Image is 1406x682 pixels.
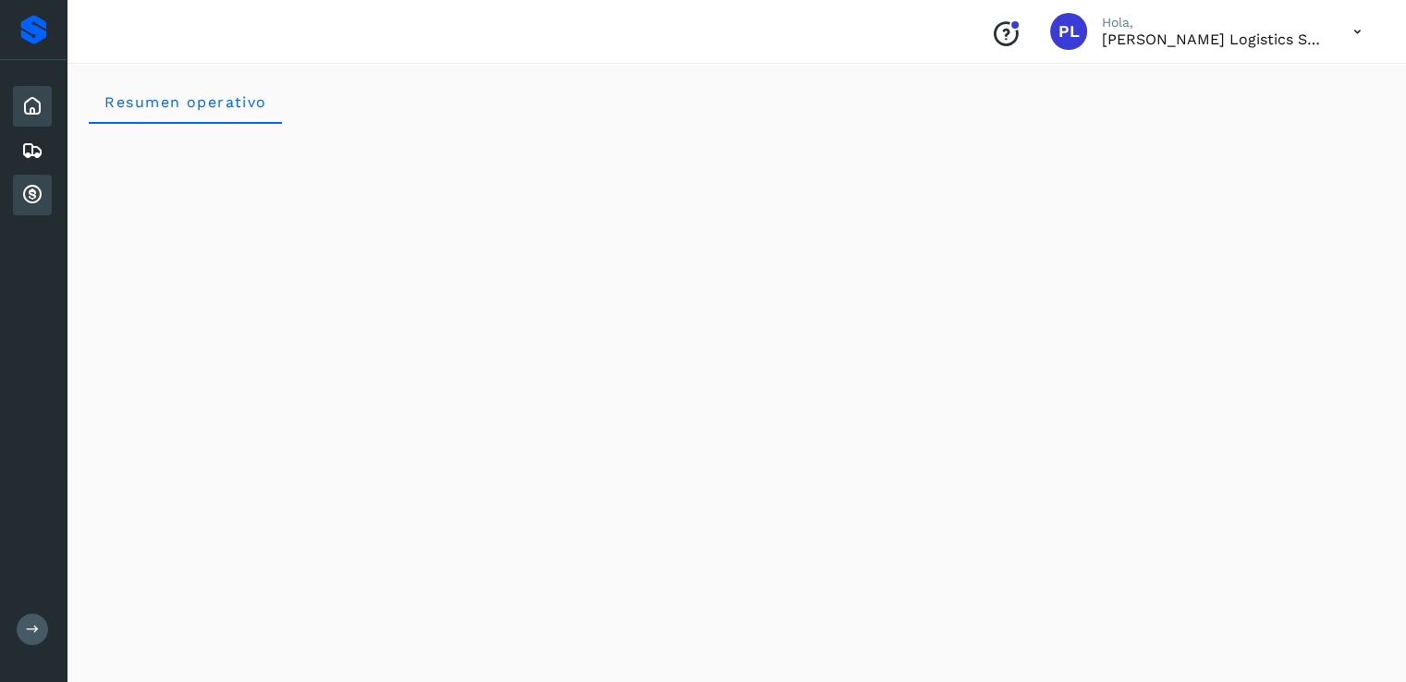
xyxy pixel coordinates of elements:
span: Resumen operativo [104,93,267,111]
p: PADO Logistics SA de CV [1102,30,1324,48]
div: Embarques [13,130,52,171]
p: Hola, [1102,15,1324,30]
div: Inicio [13,86,52,127]
div: Cuentas por cobrar [13,175,52,215]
